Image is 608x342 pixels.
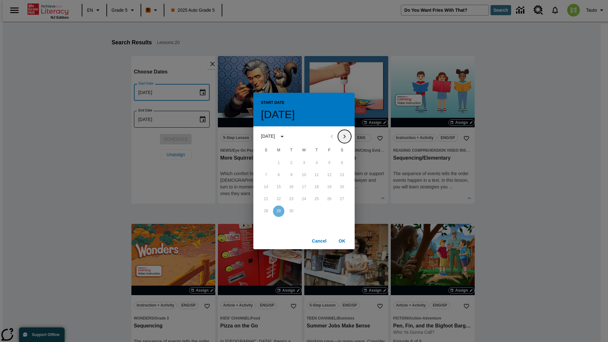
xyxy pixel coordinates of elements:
[277,131,288,142] button: calendar view is open, switch to year view
[273,144,284,157] span: Monday
[324,144,335,157] span: Friday
[260,144,272,157] span: Sunday
[309,235,329,247] button: Cancel
[311,144,322,157] span: Thursday
[261,108,295,121] h4: [DATE]
[298,144,310,157] span: Wednesday
[261,133,275,140] div: [DATE]
[286,144,297,157] span: Tuesday
[261,98,284,108] span: Start Date
[332,235,352,247] button: OK
[336,144,348,157] span: Saturday
[338,130,351,143] button: Next month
